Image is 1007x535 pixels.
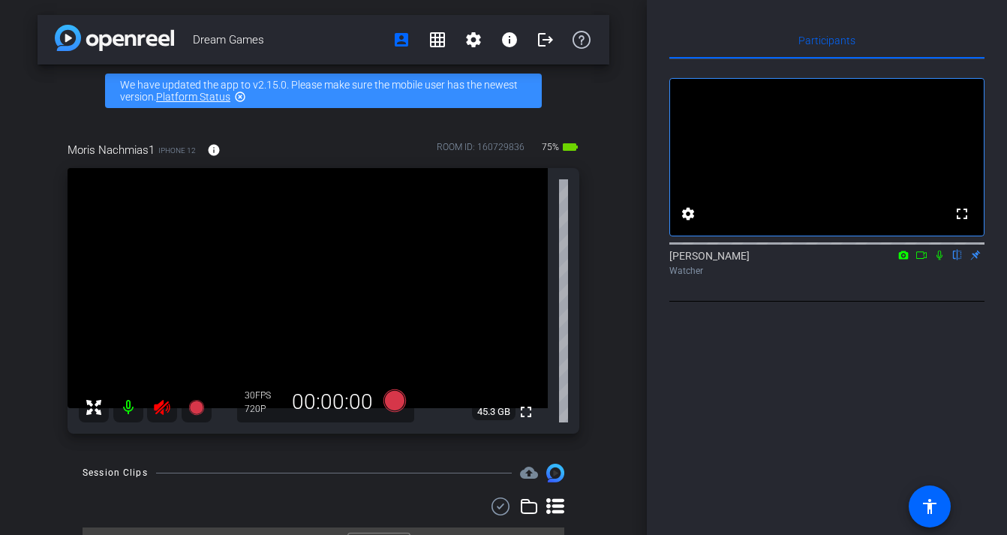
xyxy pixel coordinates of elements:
mat-icon: battery_std [561,138,579,156]
mat-icon: cloud_upload [520,464,538,482]
mat-icon: logout [537,31,555,49]
div: We have updated the app to v2.15.0. Please make sure the mobile user has the newest version. [105,74,542,108]
mat-icon: settings [679,205,697,223]
div: 720P [245,403,282,415]
mat-icon: fullscreen [953,205,971,223]
span: iPhone 12 [158,145,196,156]
span: Destinations for your clips [520,464,538,482]
span: Dream Games [193,25,383,55]
span: 75% [540,135,561,159]
div: 30 [245,389,282,401]
div: Watcher [669,264,984,278]
mat-icon: highlight_off [234,91,246,103]
div: 00:00:00 [282,389,383,415]
div: [PERSON_NAME] [669,248,984,278]
mat-icon: info [500,31,519,49]
mat-icon: info [207,143,221,157]
mat-icon: flip [948,248,966,261]
mat-icon: fullscreen [517,403,535,421]
a: Platform Status [156,91,230,103]
mat-icon: account_box [392,31,410,49]
span: Participants [798,35,855,46]
div: Session Clips [83,465,148,480]
img: Session clips [546,464,564,482]
img: app-logo [55,25,174,51]
mat-icon: accessibility [921,497,939,515]
span: 45.3 GB [472,403,516,421]
span: FPS [255,390,271,401]
mat-icon: settings [464,31,482,49]
span: Moris Nachmias1 [68,142,155,158]
div: ROOM ID: 160729836 [437,140,525,162]
mat-icon: grid_on [428,31,446,49]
